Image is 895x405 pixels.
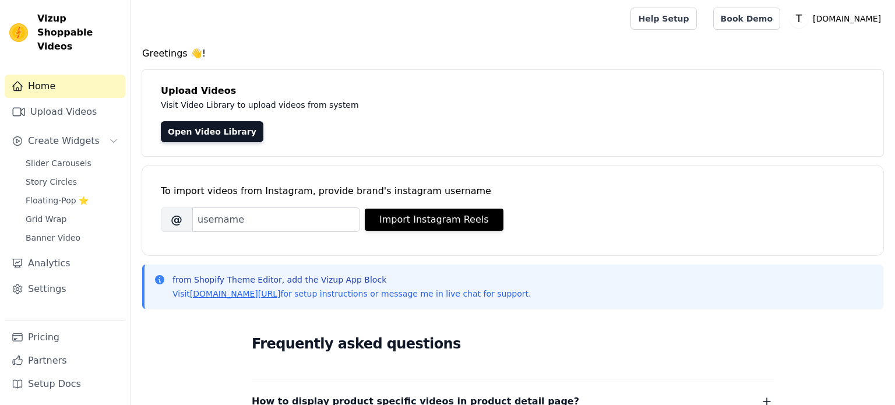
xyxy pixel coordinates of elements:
h4: Upload Videos [161,84,865,98]
button: T [DOMAIN_NAME] [790,8,886,29]
a: Story Circles [19,174,125,190]
a: [DOMAIN_NAME][URL] [190,289,281,298]
span: Create Widgets [28,134,100,148]
a: Settings [5,277,125,301]
span: Story Circles [26,176,77,188]
a: Open Video Library [161,121,263,142]
a: Home [5,75,125,98]
span: Floating-Pop ⭐ [26,195,89,206]
a: Pricing [5,326,125,349]
img: Vizup [9,23,28,42]
p: from Shopify Theme Editor, add the Vizup App Block [172,274,531,286]
button: Create Widgets [5,129,125,153]
a: Floating-Pop ⭐ [19,192,125,209]
p: [DOMAIN_NAME] [808,8,886,29]
a: Partners [5,349,125,372]
span: Vizup Shoppable Videos [37,12,121,54]
p: Visit Video Library to upload videos from system [161,98,683,112]
input: username [192,207,360,232]
h4: Greetings 👋! [142,47,883,61]
a: Setup Docs [5,372,125,396]
button: Import Instagram Reels [365,209,503,231]
h2: Frequently asked questions [252,332,774,355]
a: Book Demo [713,8,780,30]
div: To import videos from Instagram, provide brand's instagram username [161,184,865,198]
span: Slider Carousels [26,157,91,169]
a: Help Setup [630,8,696,30]
text: T [795,13,802,24]
span: @ [161,207,192,232]
a: Analytics [5,252,125,275]
a: Upload Videos [5,100,125,124]
p: Visit for setup instructions or message me in live chat for support. [172,288,531,300]
a: Slider Carousels [19,155,125,171]
span: Banner Video [26,232,80,244]
a: Grid Wrap [19,211,125,227]
span: Grid Wrap [26,213,66,225]
a: Banner Video [19,230,125,246]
